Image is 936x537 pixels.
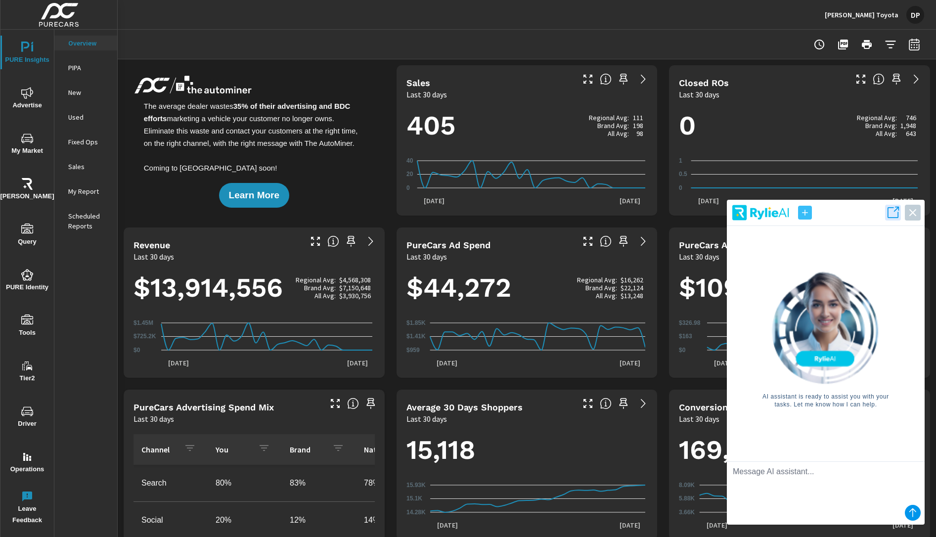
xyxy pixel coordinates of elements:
[597,122,629,130] p: Brand Avg:
[68,162,109,172] p: Sales
[580,71,596,87] button: Make Fullscreen
[873,73,885,85] span: Number of Repair Orders Closed by the selected dealership group over the selected time range. [So...
[3,178,51,202] span: [PERSON_NAME]
[857,114,897,122] p: Regional Avg:
[679,413,719,425] p: Last 30 days
[900,122,916,130] p: 1,948
[616,233,631,249] span: Save this to your personalized report
[340,358,375,368] p: [DATE]
[356,471,430,495] td: 78%
[134,471,208,495] td: Search
[134,347,140,354] text: $0
[679,333,692,340] text: $163
[589,114,629,122] p: Regional Avg:
[290,445,324,454] p: Brand
[3,87,51,111] span: Advertise
[679,509,695,516] text: 3.66K
[406,347,420,354] text: $959
[54,36,117,50] div: Overview
[430,520,465,530] p: [DATE]
[68,63,109,73] p: PIPA
[364,445,399,454] p: National
[707,358,742,368] p: [DATE]
[600,235,612,247] span: Total cost of media for all PureCars channels for the selected dealership group over the selected...
[857,35,877,54] button: Print Report
[68,186,109,196] p: My Report
[430,358,464,368] p: [DATE]
[679,495,695,502] text: 5.88K
[406,89,447,100] p: Last 30 days
[406,402,523,412] h5: Average 30 Days Shoppers
[3,269,51,293] span: PURE Identity
[3,360,51,384] span: Tier2
[616,396,631,411] span: Save this to your personalized report
[679,240,825,250] h5: PureCars Ad Spend Per Unit Sold
[906,6,924,24] div: DP
[679,171,687,178] text: 0.5
[54,110,117,125] div: Used
[406,319,426,326] text: $1.85K
[406,509,426,516] text: 14.28K
[406,271,648,305] h1: $44,272
[580,233,596,249] button: Make Fullscreen
[282,471,356,495] td: 83%
[363,396,379,411] span: Save this to your personalized report
[3,224,51,248] span: Query
[406,109,648,142] h1: 405
[580,396,596,411] button: Make Fullscreen
[132,73,254,98] img: PureCars TruPayments Logo
[679,319,701,326] text: $326.98
[282,508,356,533] td: 12%
[3,491,51,526] span: Leave Feedback
[613,358,647,368] p: [DATE]
[134,333,156,340] text: $725.2K
[906,130,916,137] p: 643
[596,292,617,300] p: All Avg:
[54,134,117,149] div: Fixed Ops
[600,73,612,85] span: Number of vehicles sold by the dealership over the selected date range. [Source: This data is sou...
[3,133,51,157] span: My Market
[208,471,282,495] td: 80%
[3,451,51,475] span: Operations
[621,276,643,284] p: $16,262
[68,88,109,97] p: New
[406,482,426,489] text: 15.93K
[54,184,117,199] div: My Report
[613,520,647,530] p: [DATE]
[679,482,695,489] text: 8.09K
[616,71,631,87] span: Save this to your personalized report
[68,137,109,147] p: Fixed Ops
[406,157,413,164] text: 40
[356,508,430,533] td: 14%
[608,130,629,137] p: All Avg:
[889,71,904,87] span: Save this to your personalized report
[134,319,153,326] text: $1.45M
[339,284,371,292] p: $7,150,648
[68,38,109,48] p: Overview
[339,292,371,300] p: $3,930,756
[54,85,117,100] div: New
[134,508,208,533] td: Social
[679,251,719,263] p: Last 30 days
[347,398,359,409] span: This table looks at how you compare to the amount of budget you spend per channel as opposed to y...
[3,314,51,339] span: Tools
[406,240,490,250] h5: PureCars Ad Spend
[54,159,117,174] div: Sales
[679,157,682,164] text: 1
[636,130,643,137] p: 98
[881,35,900,54] button: Apply Filters
[853,71,869,87] button: Make Fullscreen
[229,191,279,200] span: Learn More
[134,413,174,425] p: Last 30 days
[54,209,117,233] div: Scheduled Reports
[633,114,643,122] p: 111
[406,78,430,88] h5: Sales
[635,233,651,249] a: See more details in report
[68,211,109,231] p: Scheduled Reports
[161,358,196,368] p: [DATE]
[308,233,323,249] button: Make Fullscreen
[679,402,733,412] h5: Conversions
[3,405,51,430] span: Driver
[679,433,920,467] h1: 169,327
[908,71,924,87] a: See more details in report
